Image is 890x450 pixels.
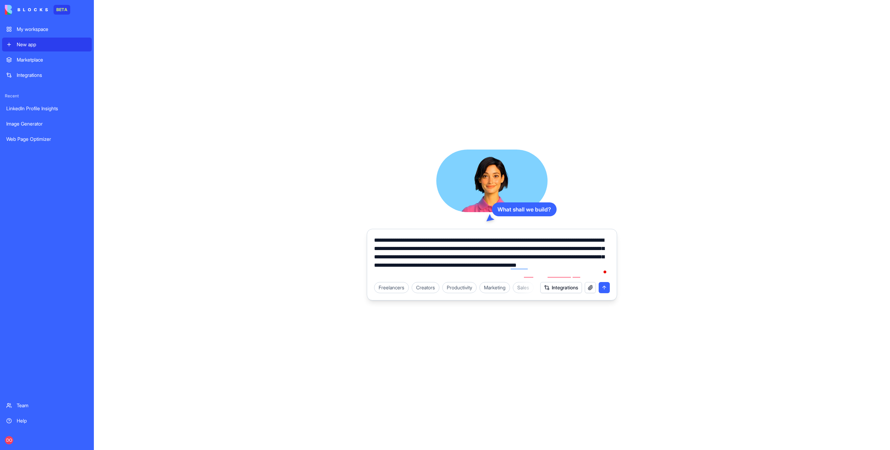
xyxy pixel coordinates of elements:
[6,120,88,127] div: Image Generator
[374,282,409,293] div: Freelancers
[412,282,439,293] div: Creators
[5,5,48,15] img: logo
[374,236,610,278] textarea: To enrich screen reader interactions, please activate Accessibility in Grammarly extension settings
[492,202,557,216] div: What shall we build?
[54,5,70,15] div: BETA
[17,72,88,79] div: Integrations
[2,93,92,99] span: Recent
[17,41,88,48] div: New app
[6,136,88,143] div: Web Page Optimizer
[5,436,13,444] span: DO
[2,102,92,115] a: LinkedIn Profile Insights
[479,282,510,293] div: Marketing
[5,5,70,15] a: BETA
[2,38,92,51] a: New app
[2,414,92,428] a: Help
[2,117,92,131] a: Image Generator
[2,132,92,146] a: Web Page Optimizer
[2,22,92,36] a: My workspace
[540,282,582,293] button: Integrations
[17,402,88,409] div: Team
[6,105,88,112] div: LinkedIn Profile Insights
[442,282,477,293] div: Productivity
[513,282,534,293] div: Sales
[17,417,88,424] div: Help
[17,26,88,33] div: My workspace
[17,56,88,63] div: Marketplace
[2,68,92,82] a: Integrations
[2,53,92,67] a: Marketplace
[2,399,92,412] a: Team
